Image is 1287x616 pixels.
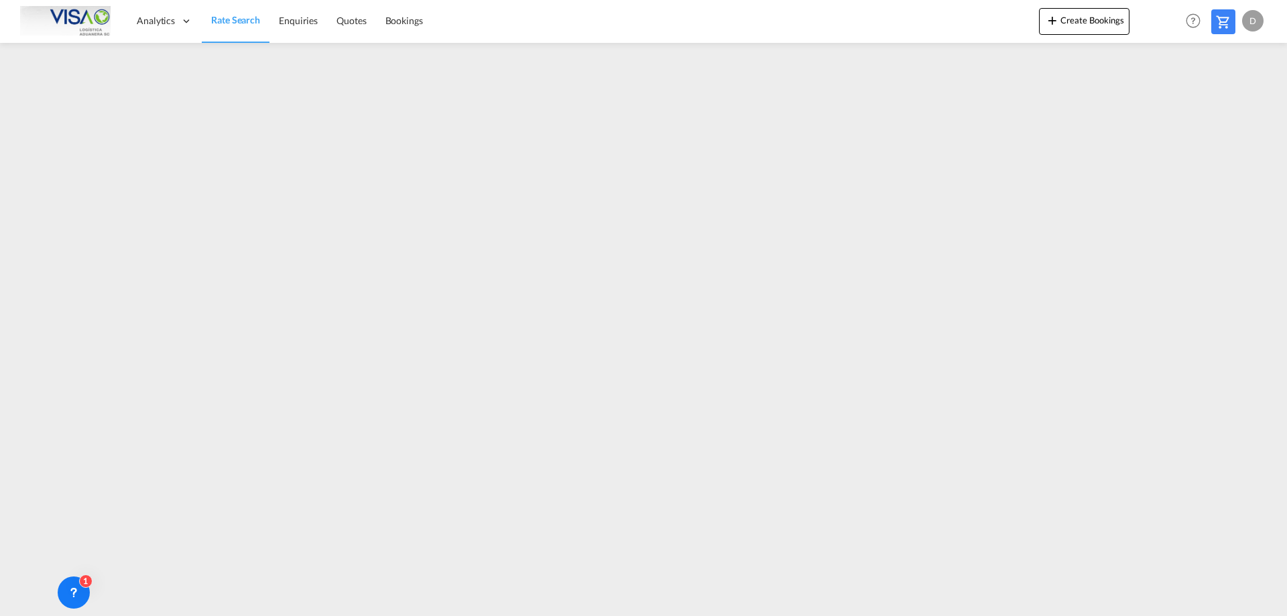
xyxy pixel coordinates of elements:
div: D [1242,10,1264,32]
span: Help [1182,9,1205,32]
md-icon: icon-plus 400-fg [1044,12,1060,28]
span: Rate Search [211,14,260,25]
span: Bookings [385,15,423,26]
button: icon-plus 400-fgCreate Bookings [1039,8,1129,35]
span: Quotes [336,15,366,26]
span: Enquiries [279,15,318,26]
div: Help [1182,9,1211,34]
span: Analytics [137,14,175,27]
img: 75ba8d60224411efaa0a674692624f7c.JPG [20,6,111,36]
